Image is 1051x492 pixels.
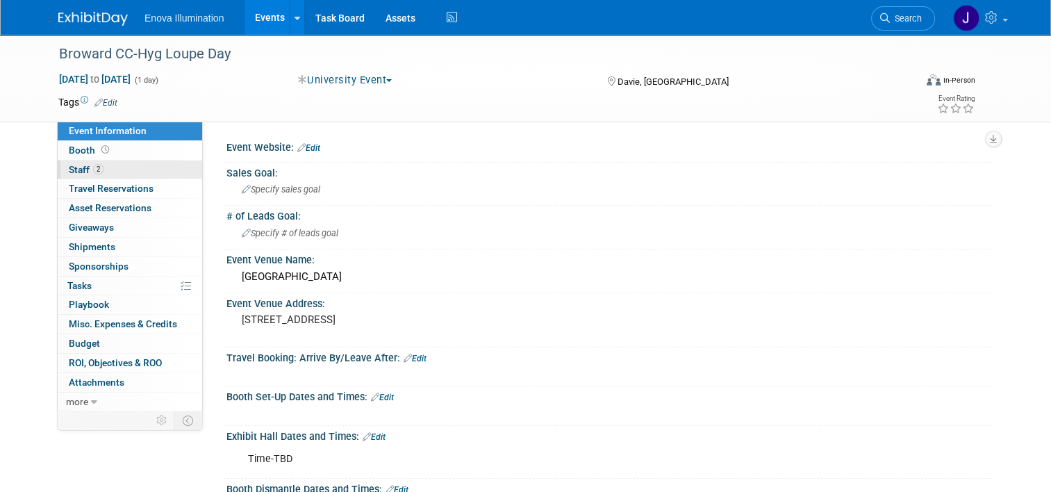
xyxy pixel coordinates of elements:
[840,72,975,93] div: Event Format
[58,218,202,237] a: Giveaways
[58,95,117,109] td: Tags
[69,357,162,368] span: ROI, Objectives & ROO
[58,238,202,256] a: Shipments
[58,373,202,392] a: Attachments
[88,74,101,85] span: to
[58,277,202,295] a: Tasks
[58,161,202,179] a: Staff2
[58,334,202,353] a: Budget
[69,241,115,252] span: Shipments
[58,141,202,160] a: Booth
[226,249,993,267] div: Event Venue Name:
[54,42,897,67] div: Broward CC-Hyg Loupe Day
[404,354,427,363] a: Edit
[226,206,993,223] div: # of Leads Goal:
[58,393,202,411] a: more
[58,257,202,276] a: Sponsorships
[226,426,993,444] div: Exhibit Hall Dates and Times:
[144,13,224,24] span: Enova Illumination
[94,98,117,108] a: Edit
[58,199,202,218] a: Asset Reservations
[371,393,394,402] a: Edit
[58,354,202,372] a: ROI, Objectives & ROO
[238,445,844,473] div: Time-TBD
[99,145,112,155] span: Booth not reserved yet
[58,12,128,26] img: ExhibitDay
[58,122,202,140] a: Event Information
[69,261,129,272] span: Sponsorships
[93,164,104,174] span: 2
[943,75,975,85] div: In-Person
[297,143,320,153] a: Edit
[69,145,112,156] span: Booth
[69,299,109,310] span: Playbook
[226,386,993,404] div: Booth Set-Up Dates and Times:
[69,338,100,349] span: Budget
[58,179,202,198] a: Travel Reservations
[226,137,993,155] div: Event Website:
[937,95,975,102] div: Event Rating
[618,76,729,87] span: Davie, [GEOGRAPHIC_DATA]
[890,13,922,24] span: Search
[363,432,386,442] a: Edit
[67,280,92,291] span: Tasks
[953,5,979,31] img: Janelle Tlusty
[871,6,935,31] a: Search
[150,411,174,429] td: Personalize Event Tab Strip
[242,184,320,195] span: Specify sales goal
[69,202,151,213] span: Asset Reservations
[174,411,203,429] td: Toggle Event Tabs
[226,347,993,366] div: Travel Booking: Arrive By/Leave After:
[69,183,154,194] span: Travel Reservations
[242,228,338,238] span: Specify # of leads goal
[237,266,982,288] div: [GEOGRAPHIC_DATA]
[69,222,114,233] span: Giveaways
[69,377,124,388] span: Attachments
[242,313,531,326] pre: [STREET_ADDRESS]
[293,73,398,88] button: University Event
[226,163,993,180] div: Sales Goal:
[226,293,993,311] div: Event Venue Address:
[133,76,158,85] span: (1 day)
[58,73,131,85] span: [DATE] [DATE]
[58,315,202,334] a: Misc. Expenses & Credits
[66,396,88,407] span: more
[69,318,177,329] span: Misc. Expenses & Credits
[58,295,202,314] a: Playbook
[69,164,104,175] span: Staff
[927,74,941,85] img: Format-Inperson.png
[69,125,147,136] span: Event Information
